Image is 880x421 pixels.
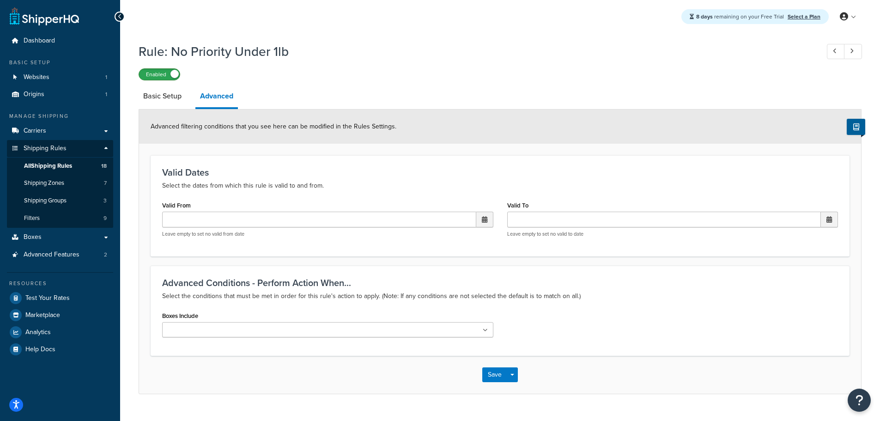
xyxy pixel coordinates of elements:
[24,214,40,222] span: Filters
[7,86,113,103] a: Origins1
[139,85,186,107] a: Basic Setup
[24,251,79,259] span: Advanced Features
[195,85,238,109] a: Advanced
[7,192,113,209] li: Shipping Groups
[482,367,507,382] button: Save
[7,158,113,175] a: AllShipping Rules18
[7,175,113,192] li: Shipping Zones
[24,179,64,187] span: Shipping Zones
[104,179,107,187] span: 7
[162,167,838,177] h3: Valid Dates
[25,329,51,336] span: Analytics
[24,233,42,241] span: Boxes
[7,290,113,306] a: Test Your Rates
[7,210,113,227] li: Filters
[7,140,113,157] a: Shipping Rules
[507,202,528,209] label: Valid To
[7,59,113,67] div: Basic Setup
[507,231,838,238] p: Leave empty to set no valid to date
[7,86,113,103] li: Origins
[7,112,113,120] div: Manage Shipping
[827,44,845,59] a: Previous Record
[7,32,113,49] a: Dashboard
[788,12,820,21] a: Select a Plan
[25,294,70,302] span: Test Your Rates
[24,37,55,45] span: Dashboard
[7,246,113,263] a: Advanced Features2
[24,197,67,205] span: Shipping Groups
[7,324,113,341] a: Analytics
[7,307,113,323] a: Marketplace
[848,389,871,412] button: Open Resource Center
[24,145,67,153] span: Shipping Rules
[7,280,113,287] div: Resources
[7,122,113,140] a: Carriers
[24,73,49,81] span: Websites
[847,119,865,135] button: Show Help Docs
[7,140,113,228] li: Shipping Rules
[104,251,107,259] span: 2
[162,180,838,191] p: Select the dates from which this rule is valid to and from.
[139,43,810,61] h1: Rule: No Priority Under 1lb
[151,122,396,131] span: Advanced filtering conditions that you see here can be modified in the Rules Settings.
[105,91,107,98] span: 1
[162,312,198,319] label: Boxes Include
[7,175,113,192] a: Shipping Zones7
[24,162,72,170] span: All Shipping Rules
[25,311,60,319] span: Marketplace
[696,12,785,21] span: remaining on your Free Trial
[24,91,44,98] span: Origins
[25,346,55,354] span: Help Docs
[103,214,107,222] span: 9
[7,69,113,86] a: Websites1
[103,197,107,205] span: 3
[7,69,113,86] li: Websites
[162,202,191,209] label: Valid From
[24,127,46,135] span: Carriers
[139,69,180,80] label: Enabled
[7,246,113,263] li: Advanced Features
[7,341,113,358] a: Help Docs
[105,73,107,81] span: 1
[162,231,493,238] p: Leave empty to set no valid from date
[101,162,107,170] span: 18
[7,192,113,209] a: Shipping Groups3
[7,210,113,227] a: Filters9
[696,12,713,21] strong: 8 days
[162,278,838,288] h3: Advanced Conditions - Perform Action When...
[7,229,113,246] a: Boxes
[844,44,862,59] a: Next Record
[162,291,838,302] p: Select the conditions that must be met in order for this rule's action to apply. (Note: If any co...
